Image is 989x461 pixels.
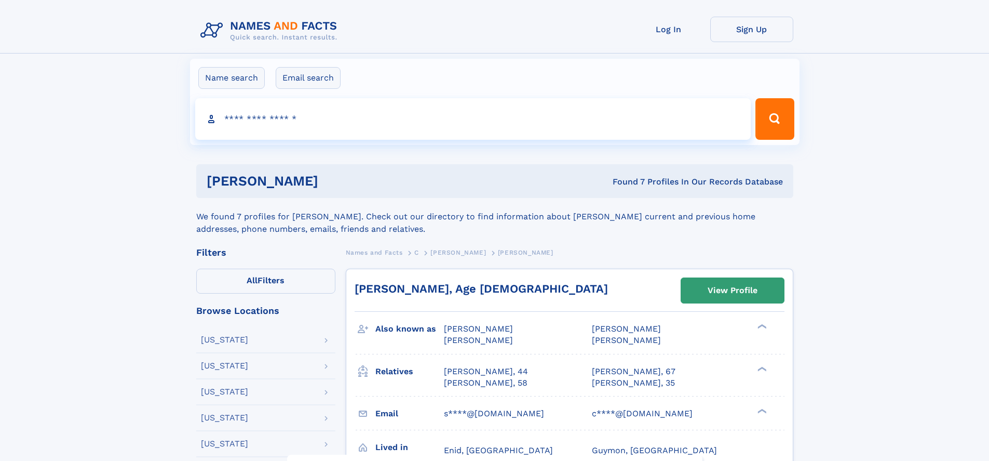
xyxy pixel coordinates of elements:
span: [PERSON_NAME] [592,335,661,345]
a: Names and Facts [346,246,403,259]
div: [US_STATE] [201,440,248,448]
h3: Email [375,405,444,423]
div: We found 7 profiles for [PERSON_NAME]. Check out our directory to find information about [PERSON_... [196,198,793,235]
a: [PERSON_NAME], 44 [444,366,528,377]
div: ❯ [755,365,767,372]
div: [US_STATE] [201,336,248,344]
a: Log In [627,17,710,42]
div: Found 7 Profiles In Our Records Database [465,176,783,188]
a: [PERSON_NAME], 58 [444,377,527,389]
a: View Profile [681,278,784,303]
a: C [414,246,419,259]
div: ❯ [755,407,767,414]
h3: Also known as [375,320,444,338]
div: [US_STATE] [201,388,248,396]
h3: Lived in [375,439,444,456]
button: Search Button [755,98,794,140]
span: [PERSON_NAME] [430,249,486,256]
div: Filters [196,248,335,257]
h1: [PERSON_NAME] [207,175,466,188]
img: Logo Names and Facts [196,17,346,45]
span: All [247,275,258,285]
span: [PERSON_NAME] [444,335,513,345]
a: [PERSON_NAME], 35 [592,377,675,389]
a: [PERSON_NAME] [430,246,486,259]
a: [PERSON_NAME], 67 [592,366,675,377]
span: [PERSON_NAME] [444,324,513,334]
div: [US_STATE] [201,414,248,422]
a: [PERSON_NAME], Age [DEMOGRAPHIC_DATA] [355,282,608,295]
div: View Profile [708,279,757,302]
span: Guymon, [GEOGRAPHIC_DATA] [592,445,717,455]
div: [US_STATE] [201,362,248,370]
label: Email search [276,67,341,89]
label: Filters [196,269,335,294]
label: Name search [198,67,265,89]
div: Browse Locations [196,306,335,315]
a: Sign Up [710,17,793,42]
div: ❯ [755,323,767,330]
span: [PERSON_NAME] [498,249,553,256]
span: Enid, [GEOGRAPHIC_DATA] [444,445,553,455]
h3: Relatives [375,363,444,380]
span: [PERSON_NAME] [592,324,661,334]
input: search input [195,98,751,140]
span: C [414,249,419,256]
